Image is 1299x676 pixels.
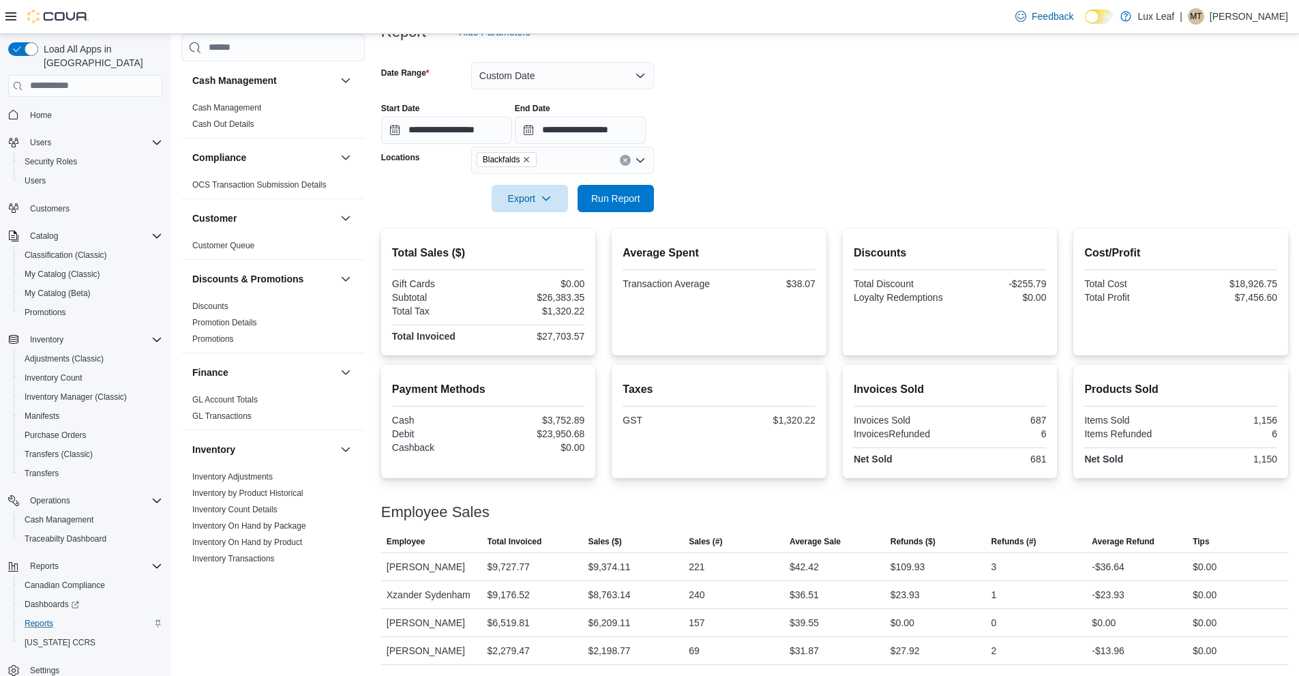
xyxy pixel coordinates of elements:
div: $0.00 [491,442,584,453]
span: Inventory Count [25,372,83,383]
div: $3,752.89 [491,415,584,426]
span: Catalog [25,228,162,244]
span: Blackfalds [477,152,537,167]
button: Customer [192,211,335,225]
button: Inventory [192,443,335,456]
button: Inventory [338,441,354,458]
span: Security Roles [19,153,162,170]
div: Loyalty Redemptions [854,292,947,303]
div: Transaction Average [623,278,716,289]
strong: Total Invoiced [392,331,456,342]
div: $0.00 [491,278,584,289]
button: Finance [338,364,354,381]
span: Manifests [25,411,59,422]
span: Promotions [19,304,162,321]
div: 0 [991,615,997,631]
button: Cash Management [14,510,168,529]
span: Transfers (Classic) [19,446,162,462]
span: GL Account Totals [192,394,258,405]
h2: Invoices Sold [854,381,1047,398]
a: Inventory On Hand by Product [192,538,302,547]
button: Security Roles [14,152,168,171]
div: $27,703.57 [491,331,584,342]
strong: Net Sold [854,454,893,465]
span: Users [30,137,51,148]
div: Total Discount [854,278,947,289]
h2: Products Sold [1084,381,1277,398]
span: Transfers (Classic) [25,449,93,460]
span: Tips [1193,536,1209,547]
div: 681 [953,454,1046,465]
div: [PERSON_NAME] [381,637,482,664]
a: My Catalog (Beta) [19,285,96,302]
button: Export [492,185,568,212]
button: Compliance [338,149,354,166]
span: Sales (#) [689,536,722,547]
a: Inventory On Hand by Package [192,521,306,531]
div: InvoicesRefunded [854,428,947,439]
div: 2 [991,643,997,659]
span: Sales ($) [588,536,621,547]
div: $8,763.14 [588,587,630,603]
div: 240 [689,587,704,603]
button: My Catalog (Classic) [14,265,168,284]
a: Classification (Classic) [19,247,113,263]
h3: Employee Sales [381,504,490,520]
a: Canadian Compliance [19,577,110,593]
div: 69 [689,643,700,659]
span: Inventory Manager (Classic) [25,392,127,402]
div: $6,209.11 [588,615,630,631]
div: Debit [392,428,486,439]
a: Dashboards [14,595,168,614]
h2: Discounts [854,245,1047,261]
button: Inventory Manager (Classic) [14,387,168,407]
button: Reports [25,558,64,574]
a: Transfers [19,465,64,482]
h3: Customer [192,211,237,225]
label: Locations [381,152,420,163]
button: Manifests [14,407,168,426]
div: 1,156 [1184,415,1277,426]
div: $7,456.60 [1184,292,1277,303]
span: My Catalog (Classic) [19,266,162,282]
div: Items Refunded [1084,428,1178,439]
div: $26,383.35 [491,292,584,303]
div: $2,279.47 [488,643,530,659]
input: Press the down key to open a popover containing a calendar. [515,117,646,144]
div: 687 [953,415,1046,426]
span: Transfers [25,468,59,479]
div: $31.87 [790,643,819,659]
span: Users [19,173,162,189]
span: Traceabilty Dashboard [25,533,106,544]
span: Security Roles [25,156,77,167]
span: Adjustments (Classic) [19,351,162,367]
button: Inventory [25,332,69,348]
span: Purchase Orders [25,430,87,441]
span: Catalog [30,231,58,241]
div: Total Profit [1084,292,1178,303]
span: Inventory Adjustments [192,471,273,482]
a: Inventory by Product Historical [192,488,303,498]
span: GL Transactions [192,411,252,422]
span: Employee [387,536,425,547]
span: Inventory Count [19,370,162,386]
h2: Payment Methods [392,381,585,398]
p: [PERSON_NAME] [1210,8,1288,25]
span: Export [500,185,560,212]
div: Subtotal [392,292,486,303]
span: Cash Management [192,102,261,113]
button: Discounts & Promotions [338,271,354,287]
span: Home [25,106,162,123]
a: Inventory Manager (Classic) [19,389,132,405]
span: Settings [30,665,59,676]
span: [US_STATE] CCRS [25,637,95,648]
span: My Catalog (Beta) [19,285,162,302]
span: Run Report [591,192,640,205]
a: Customers [25,201,75,217]
div: $18,926.75 [1184,278,1277,289]
a: Discounts [192,302,228,311]
button: Adjustments (Classic) [14,349,168,368]
a: OCS Transaction Submission Details [192,180,327,190]
div: $1,320.22 [491,306,584,317]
